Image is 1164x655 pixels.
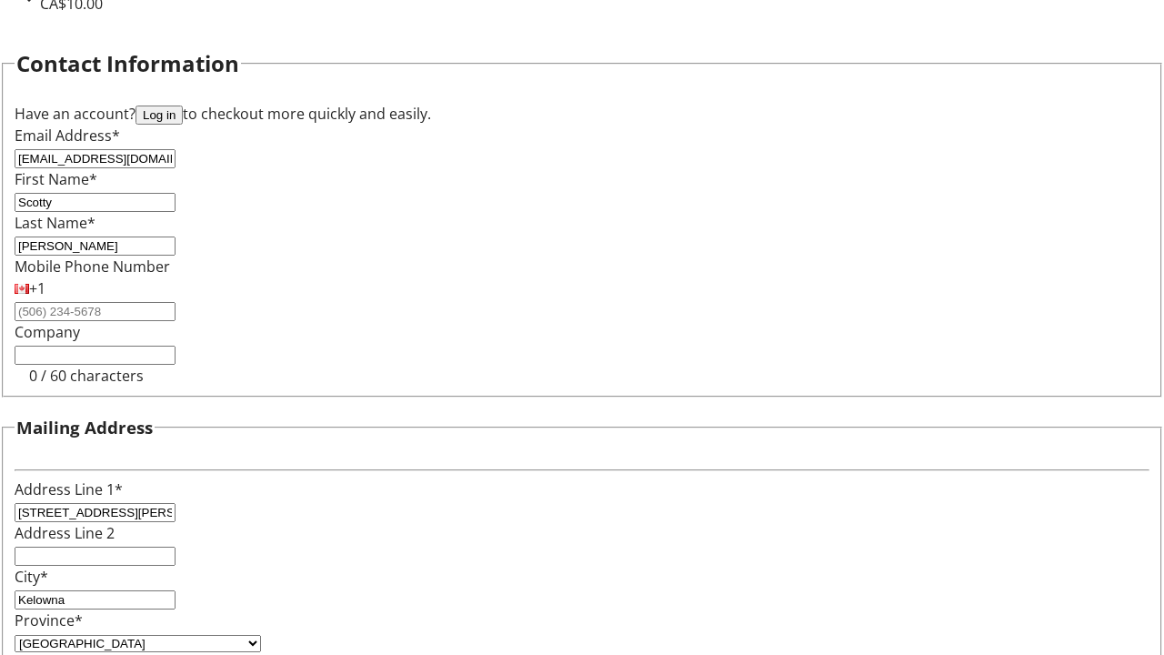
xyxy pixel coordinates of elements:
[16,415,153,440] h3: Mailing Address
[29,366,144,386] tr-character-limit: 0 / 60 characters
[15,257,170,277] label: Mobile Phone Number
[135,106,183,125] button: Log in
[15,322,80,342] label: Company
[15,567,48,587] label: City*
[15,503,176,522] input: Address
[16,47,239,80] h2: Contact Information
[15,523,115,543] label: Address Line 2
[15,302,176,321] input: (506) 234-5678
[15,103,1149,125] div: Have an account? to checkout more quickly and easily.
[15,169,97,189] label: First Name*
[15,610,83,630] label: Province*
[15,479,123,499] label: Address Line 1*
[15,590,176,610] input: City
[15,213,95,233] label: Last Name*
[15,126,120,146] label: Email Address*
